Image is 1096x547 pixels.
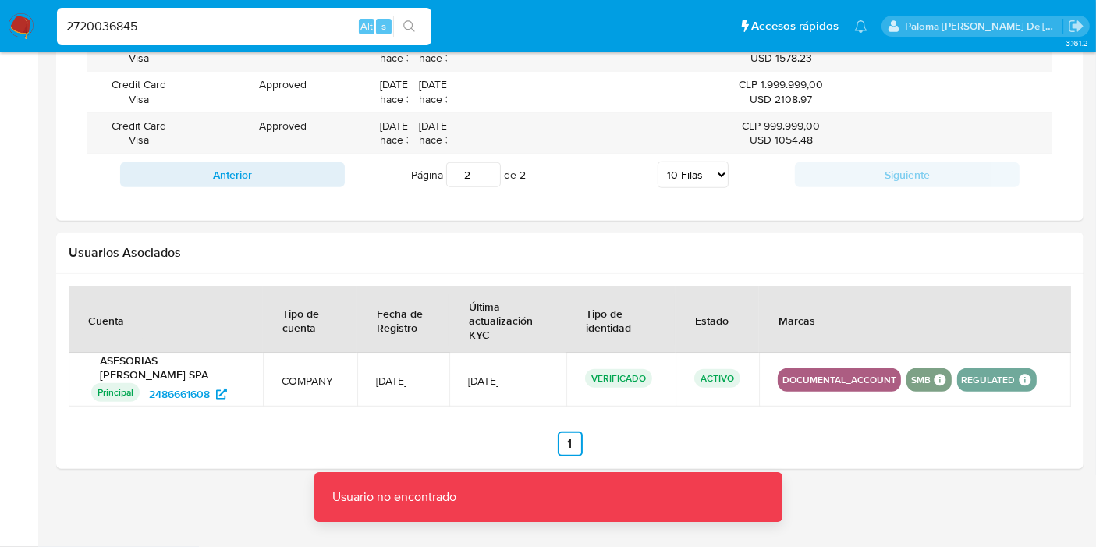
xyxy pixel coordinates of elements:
span: Accesos rápidos [751,18,839,34]
button: search-icon [393,16,425,37]
input: Buscar usuario o caso... [57,16,431,37]
p: Usuario no encontrado [314,472,476,522]
h2: Usuarios Asociados [69,245,1071,261]
span: Alt [360,19,373,34]
p: paloma.falcondesoto@mercadolibre.cl [906,19,1063,34]
a: Notificaciones [854,20,867,33]
span: 3.161.2 [1066,37,1088,49]
span: s [381,19,386,34]
a: Salir [1068,18,1084,34]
